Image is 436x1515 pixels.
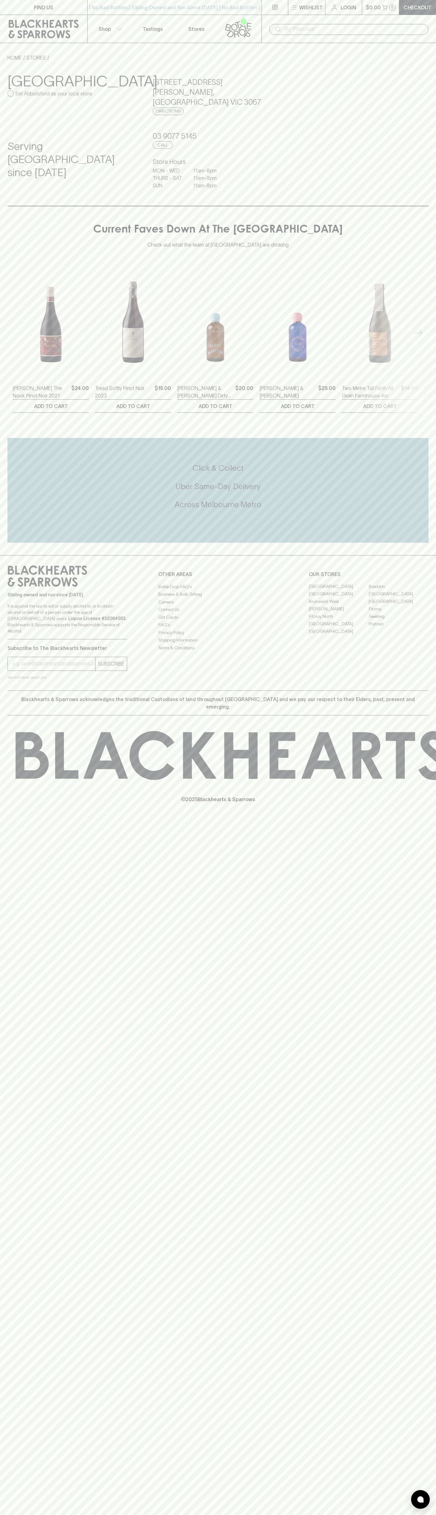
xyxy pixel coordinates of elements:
[260,400,336,412] button: ADD TO CART
[98,660,124,667] p: SUBSCRIBE
[153,167,184,174] p: MON - WED
[177,384,233,399] a: [PERSON_NAME] & [PERSON_NAME] Dirty Martini Cocktail
[158,606,278,613] a: Contact Us
[158,598,278,606] a: Careers
[88,15,131,43] button: Shop
[116,402,150,410] p: ADD TO CART
[153,77,283,107] h5: [STREET_ADDRESS][PERSON_NAME] , [GEOGRAPHIC_DATA] VIC 3067
[7,140,138,179] h4: Serving [GEOGRAPHIC_DATA] since [DATE]
[158,613,278,621] a: Gift Cards
[369,613,429,620] a: Geelong
[68,616,126,621] strong: Liquor License #32064953
[147,237,289,248] p: Check out what the team at [GEOGRAPHIC_DATA] are drinking
[309,570,429,578] p: OUR STORES
[341,4,356,11] p: Login
[175,15,218,43] a: Stores
[7,72,138,90] h3: [GEOGRAPHIC_DATA]
[260,384,316,399] a: [PERSON_NAME] & [PERSON_NAME]
[193,174,224,182] p: 11am - 9pm
[13,400,89,412] button: ADD TO CART
[34,402,68,410] p: ADD TO CART
[131,15,175,43] a: Tastings
[7,674,127,681] p: We will never spam you
[309,590,369,598] a: [GEOGRAPHIC_DATA]
[299,4,323,11] p: Wishlist
[404,4,432,11] p: Checkout
[235,384,253,399] p: $20.00
[7,55,22,60] a: HOME
[193,167,224,174] p: 11am - 8pm
[342,266,418,375] img: Two Metre Tall Forth All Grain Farmhouse Ale
[391,6,394,9] p: 0
[153,157,283,167] h6: Store Hours
[342,400,418,412] button: ADD TO CART
[281,402,315,410] p: ADD TO CART
[7,438,429,542] div: Call to action block
[13,384,69,399] a: [PERSON_NAME] The Nook Pinot Noir 2021
[153,174,184,182] p: THURS - SAT
[177,266,253,375] img: Taylor & Smith Dirty Martini Cocktail
[158,629,278,636] a: Privacy Policy
[369,620,429,628] a: Prahran
[95,266,171,375] img: Tread Softly Pinot Noir 2023
[417,1496,424,1503] img: bubble-icon
[284,24,424,34] input: Try "Pinot noir"
[7,644,127,652] p: Subscribe to The Blackhearts Newsletter
[369,583,429,590] a: Braddon
[158,583,278,590] a: Bottle Drop FAQ's
[153,141,173,149] a: Call
[12,695,424,710] p: Blackhearts & Sparrows acknowledges the traditional Custodians of land throughout [GEOGRAPHIC_DAT...
[153,108,184,115] a: Directions
[13,266,89,375] img: Buller The Nook Pinot Noir 2021
[318,384,336,399] p: $25.00
[342,384,399,399] a: Two Metre Tall Forth All Grain Farmhouse Ale
[188,25,204,33] p: Stores
[7,481,429,492] h5: Uber Same-Day Delivery
[309,598,369,605] a: Brunswick West
[7,463,429,473] h5: Click & Collect
[155,384,171,399] p: $15.00
[193,182,224,189] p: 11am - 8pm
[309,605,369,613] a: [PERSON_NAME]
[309,620,369,628] a: [GEOGRAPHIC_DATA]
[153,131,283,141] h5: 03 9077 5145
[93,224,343,237] h4: Current Faves Down At The [GEOGRAPHIC_DATA]
[260,266,336,375] img: Taylor & Smith Gin
[98,25,111,33] p: Shop
[12,659,95,669] input: e.g. jane@blackheartsandsparrows.com.au
[369,590,429,598] a: [GEOGRAPHIC_DATA]
[95,400,171,412] button: ADD TO CART
[143,25,163,33] p: Tastings
[153,182,184,189] p: SUN
[7,592,127,598] p: Sibling owned and run since [DATE]
[366,4,381,11] p: $0.00
[369,598,429,605] a: [GEOGRAPHIC_DATA]
[71,384,89,399] p: $24.00
[158,621,278,629] a: FAQ's
[401,384,418,399] p: $14.00
[363,402,397,410] p: ADD TO CART
[158,570,278,578] p: OTHER AREAS
[158,591,278,598] a: Business & Bulk Gifting
[158,644,278,652] a: Terms & Conditions
[96,657,127,671] button: SUBSCRIBE
[26,55,46,60] a: STORES
[7,603,127,634] p: It is against the law to sell or supply alcohol to, or to obtain alcohol on behalf of a person un...
[34,4,53,11] p: FIND US
[7,499,429,510] h5: Across Melbourne Metro
[199,402,232,410] p: ADD TO CART
[177,400,253,412] button: ADD TO CART
[309,613,369,620] a: Fitzroy North
[95,384,152,399] a: Tread Softly Pinot Noir 2023
[369,605,429,613] a: Fitzroy
[158,637,278,644] a: Shipping Information
[309,583,369,590] a: [GEOGRAPHIC_DATA]
[309,628,369,635] a: [GEOGRAPHIC_DATA]
[15,90,92,97] p: Set Abbotsford as your local store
